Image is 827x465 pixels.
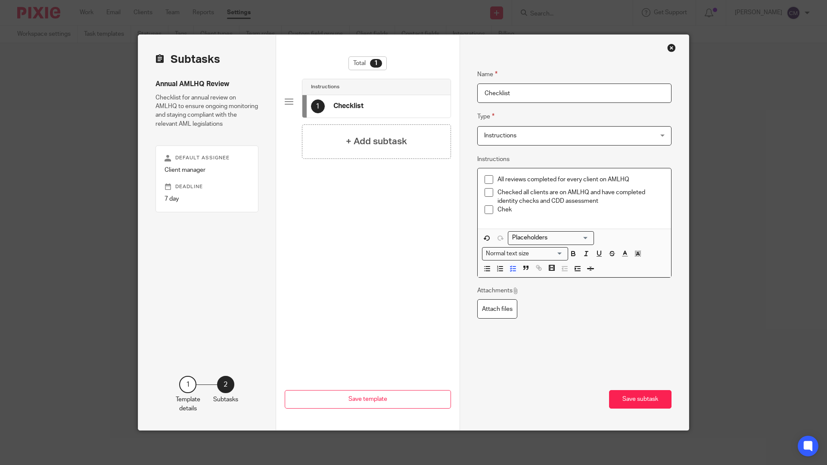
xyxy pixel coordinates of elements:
[165,195,249,203] p: 7 day
[477,299,517,319] label: Attach files
[176,395,200,413] p: Template details
[667,43,676,52] div: Close this dialog window
[497,205,665,214] p: Chek
[155,93,258,128] p: Checklist for annual review on AMLHQ to ensure ongoing monitoring and staying compliant with the ...
[311,84,339,90] h4: Instructions
[508,231,594,245] div: Search for option
[477,69,497,79] label: Name
[285,390,451,409] button: Save template
[333,102,364,111] h4: Checklist
[609,390,672,409] button: Save subtask
[179,376,196,393] div: 1
[477,112,494,121] label: Type
[370,59,382,68] div: 1
[497,175,665,184] p: All reviews completed for every client on AMLHQ
[509,233,589,242] input: Search for option
[155,52,220,67] h2: Subtasks
[217,376,234,393] div: 2
[532,249,563,258] input: Search for option
[155,80,258,89] h4: Annual AMLHQ Review
[477,286,519,295] p: Attachments
[165,155,249,161] p: Default assignee
[346,135,407,148] h4: + Add subtask
[165,183,249,190] p: Deadline
[482,247,568,260] div: Text styles
[477,155,510,164] label: Instructions
[311,99,325,113] div: 1
[497,188,665,206] p: Checked all clients are on AMLHQ and have completed identity checks and CDD assessment
[508,231,594,245] div: Placeholders
[165,166,249,174] p: Client manager
[213,395,238,404] p: Subtasks
[484,249,531,258] span: Normal text size
[348,56,387,70] div: Total
[482,247,568,260] div: Search for option
[484,133,516,139] span: Instructions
